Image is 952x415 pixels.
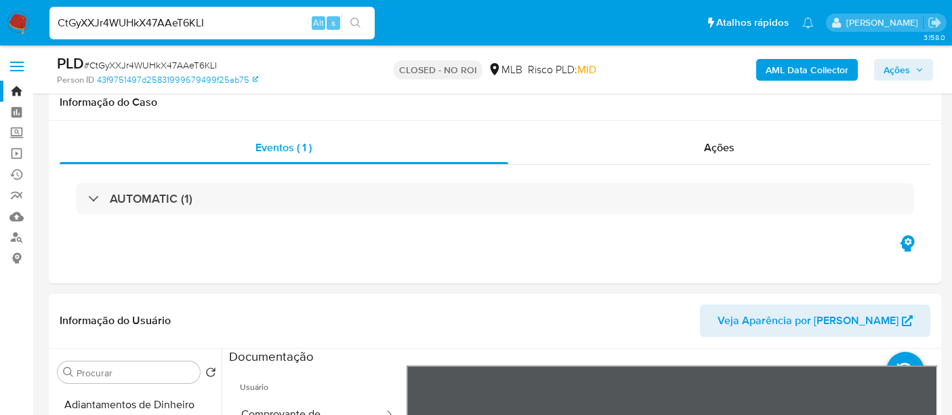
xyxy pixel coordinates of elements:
span: Ações [884,59,910,81]
a: Sair [928,16,942,30]
b: PLD [57,52,84,74]
span: Veja Aparência por [PERSON_NAME] [718,304,898,337]
h3: AUTOMATIC (1) [110,191,192,206]
button: Ações [874,59,933,81]
span: Alt [313,16,324,29]
h1: Informação do Usuário [60,314,171,328]
span: Risco PLD: [528,62,596,77]
b: Person ID [57,74,94,86]
span: Eventos ( 1 ) [255,140,312,155]
div: AUTOMATIC (1) [76,183,914,214]
span: s [331,16,335,29]
span: Ações [704,140,734,155]
span: MID [577,62,596,77]
h1: Informação do Caso [60,96,930,109]
button: Veja Aparência por [PERSON_NAME] [700,304,930,337]
a: 43f9751497d25831999679499f25ab75 [97,74,258,86]
span: Atalhos rápidos [716,16,789,30]
button: AML Data Collector [756,59,858,81]
button: Retornar ao pedido padrão [205,367,216,382]
input: Pesquise usuários ou casos... [49,14,375,32]
button: Procurar [63,367,74,378]
p: CLOSED - NO ROI [394,60,482,79]
a: Notificações [802,17,814,28]
input: Procurar [77,367,194,379]
span: # CtGyXXJr4WUHkX47AAeT6KLI [84,58,217,72]
div: MLB [488,62,522,77]
p: renato.lopes@mercadopago.com.br [846,16,923,29]
button: search-icon [342,14,369,33]
b: AML Data Collector [766,59,848,81]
